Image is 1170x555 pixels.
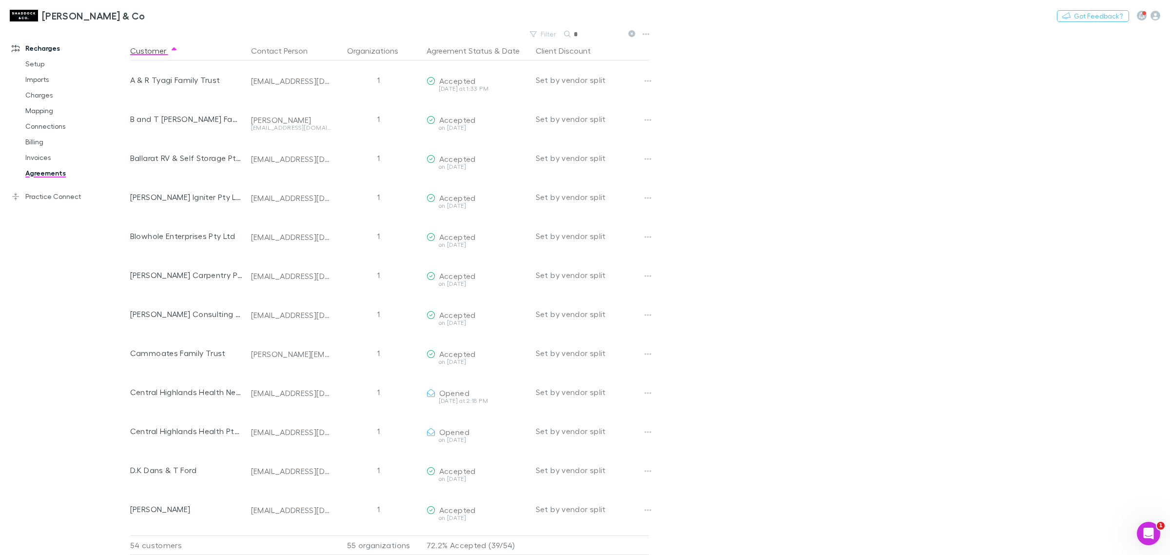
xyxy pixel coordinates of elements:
[251,76,331,86] div: [EMAIL_ADDRESS][DOMAIN_NAME]
[335,295,423,334] div: 1
[335,451,423,490] div: 1
[536,295,649,334] div: Set by vendor split
[427,281,528,287] div: on [DATE]
[251,349,331,359] div: [PERSON_NAME][EMAIL_ADDRESS][DOMAIN_NAME]
[439,193,476,202] span: Accepted
[130,41,178,60] button: Customer
[427,164,528,170] div: on [DATE]
[335,99,423,139] div: 1
[525,28,562,40] button: Filter
[427,242,528,248] div: on [DATE]
[439,76,476,85] span: Accepted
[130,217,243,256] div: Blowhole Enterprises Pty Ltd
[536,60,649,99] div: Set by vendor split
[335,373,423,412] div: 1
[427,203,528,209] div: on [DATE]
[42,10,145,21] h3: [PERSON_NAME] & Co
[439,115,476,124] span: Accepted
[427,320,528,326] div: on [DATE]
[251,505,331,515] div: [EMAIL_ADDRESS][DOMAIN_NAME]
[16,56,137,72] a: Setup
[536,217,649,256] div: Set by vendor split
[536,139,649,178] div: Set by vendor split
[130,334,243,373] div: Cammoates Family Trust
[536,41,603,60] button: Client Discount
[427,515,528,521] div: on [DATE]
[439,271,476,280] span: Accepted
[251,388,331,398] div: [EMAIL_ADDRESS][DOMAIN_NAME]
[439,388,469,397] span: Opened
[16,103,137,119] a: Mapping
[16,87,137,103] a: Charges
[16,119,137,134] a: Connections
[536,334,649,373] div: Set by vendor split
[251,154,331,164] div: [EMAIL_ADDRESS][DOMAIN_NAME]
[251,427,331,437] div: [EMAIL_ADDRESS][DOMAIN_NAME]
[251,271,331,281] div: [EMAIL_ADDRESS][DOMAIN_NAME]
[10,10,38,21] img: Shaddock & Co's Logo
[130,139,243,178] div: Ballarat RV & Self Storage Pty Ltd
[251,115,331,125] div: [PERSON_NAME]
[427,86,528,92] div: [DATE] at 1:33 PM
[335,535,423,555] div: 55 organizations
[439,154,476,163] span: Accepted
[16,150,137,165] a: Invoices
[4,4,151,27] a: [PERSON_NAME] & Co
[251,232,331,242] div: [EMAIL_ADDRESS][DOMAIN_NAME]
[536,256,649,295] div: Set by vendor split
[251,466,331,476] div: [EMAIL_ADDRESS][DOMAIN_NAME]
[427,476,528,482] div: on [DATE]
[427,41,492,60] button: Agreement Status
[130,295,243,334] div: [PERSON_NAME] Consulting Pty Ltd
[130,256,243,295] div: [PERSON_NAME] Carpentry Pty Ltd
[335,217,423,256] div: 1
[16,165,137,181] a: Agreements
[335,490,423,529] div: 1
[536,451,649,490] div: Set by vendor split
[439,427,469,436] span: Opened
[130,60,243,99] div: A & R Tyagi Family Trust
[251,41,319,60] button: Contact Person
[2,40,137,56] a: Recharges
[251,310,331,320] div: [EMAIL_ADDRESS][DOMAIN_NAME]
[347,41,410,60] button: Organizations
[427,125,528,131] div: on [DATE]
[251,125,331,131] div: [EMAIL_ADDRESS][DOMAIN_NAME]
[536,99,649,139] div: Set by vendor split
[439,349,476,358] span: Accepted
[536,412,649,451] div: Set by vendor split
[427,41,528,60] div: &
[335,60,423,99] div: 1
[427,398,528,404] div: [DATE] at 2:18 PM
[130,451,243,490] div: D.K Dans & T Ford
[536,373,649,412] div: Set by vendor split
[427,437,528,443] div: on [DATE]
[335,412,423,451] div: 1
[1137,522,1160,545] iframe: Intercom live chat
[130,490,243,529] div: [PERSON_NAME]
[251,193,331,203] div: [EMAIL_ADDRESS][DOMAIN_NAME]
[16,72,137,87] a: Imports
[335,178,423,217] div: 1
[502,41,520,60] button: Date
[2,189,137,204] a: Practice Connect
[130,535,247,555] div: 54 customers
[439,505,476,515] span: Accepted
[439,232,476,241] span: Accepted
[439,310,476,319] span: Accepted
[1057,10,1129,22] button: Got Feedback?
[335,334,423,373] div: 1
[427,359,528,365] div: on [DATE]
[536,178,649,217] div: Set by vendor split
[130,412,243,451] div: Central Highlands Health Pty Ltd
[427,536,528,555] p: 72.2% Accepted (39/54)
[130,373,243,412] div: Central Highlands Health Network Trust
[335,256,423,295] div: 1
[130,178,243,217] div: [PERSON_NAME] Igniter Pty Ltd
[536,490,649,529] div: Set by vendor split
[335,139,423,178] div: 1
[439,466,476,476] span: Accepted
[16,134,137,150] a: Billing
[1157,522,1165,530] span: 1
[130,99,243,139] div: B and T [PERSON_NAME] Family Trust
